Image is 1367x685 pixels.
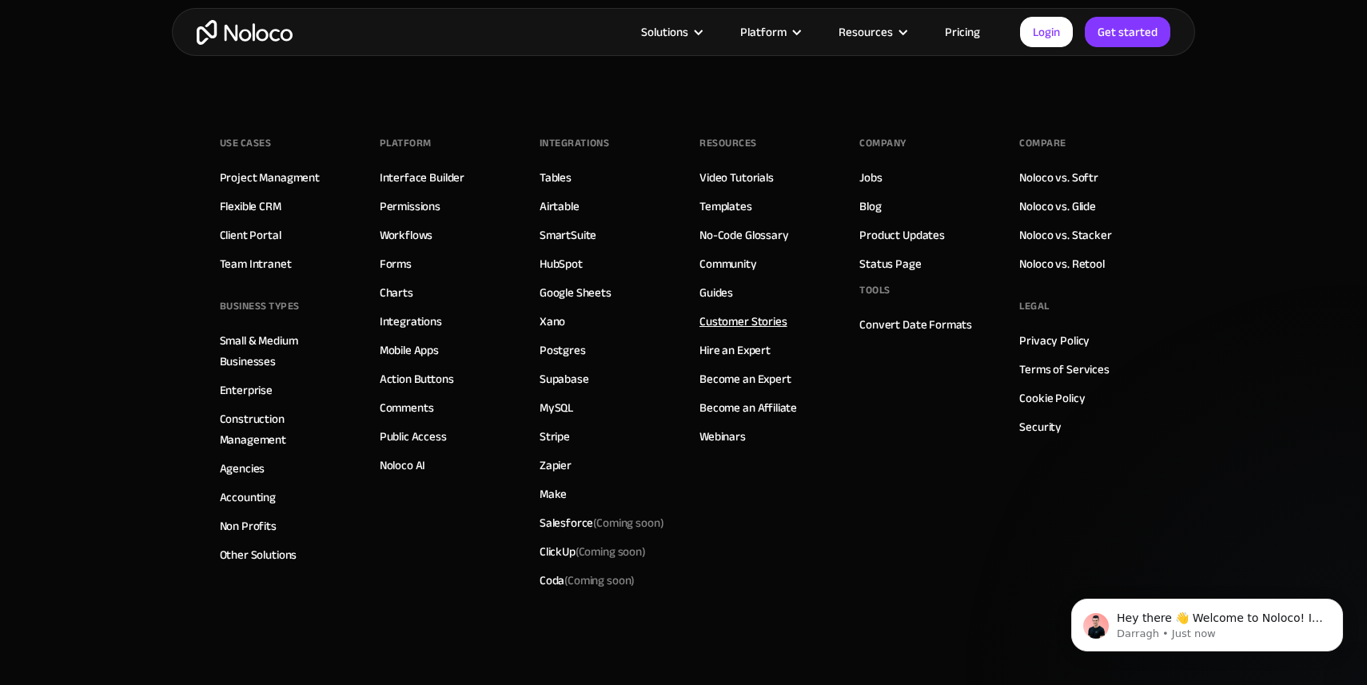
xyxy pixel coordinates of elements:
span: (Coming soon) [576,540,646,563]
a: Guides [699,282,733,303]
div: Solutions [641,22,688,42]
a: Forms [380,253,412,274]
div: Resources [819,22,925,42]
div: Resources [699,131,757,155]
a: Project Managment [220,167,320,188]
div: Company [859,131,907,155]
a: Hire an Expert [699,340,771,360]
span: (Coming soon) [593,512,664,534]
a: Noloco vs. Retool [1019,253,1104,274]
a: Become an Affiliate [699,397,797,418]
a: Stripe [540,426,570,447]
a: Interface Builder [380,167,464,188]
a: Postgres [540,340,586,360]
a: home [197,20,293,45]
div: Tools [859,278,891,302]
a: Team Intranet [220,253,292,274]
div: Solutions [621,22,720,42]
a: Terms of Services [1019,359,1109,380]
a: Other Solutions [220,544,297,565]
a: Noloco vs. Glide [1019,196,1096,217]
div: Platform [720,22,819,42]
a: Noloco vs. Softr [1019,167,1098,188]
a: Get started [1085,17,1170,47]
a: Jobs [859,167,882,188]
a: Video Tutorials [699,167,774,188]
a: Airtable [540,196,580,217]
a: Supabase [540,368,589,389]
a: Noloco AI [380,455,426,476]
a: Community [699,253,757,274]
a: Security [1019,416,1062,437]
a: Permissions [380,196,440,217]
a: HubSpot [540,253,583,274]
a: Noloco vs. Stacker [1019,225,1111,245]
a: Pricing [925,22,1000,42]
a: Become an Expert [699,368,791,389]
div: Platform [380,131,432,155]
a: SmartSuite [540,225,597,245]
a: Enterprise [220,380,273,400]
div: Compare [1019,131,1066,155]
a: Templates [699,196,752,217]
div: Coda [540,570,635,591]
a: Small & Medium Businesses [220,330,348,372]
div: Salesforce [540,512,664,533]
a: Mobile Apps [380,340,439,360]
div: BUSINESS TYPES [220,294,300,318]
a: Status Page [859,253,921,274]
a: Zapier [540,455,572,476]
a: Agencies [220,458,265,479]
a: Public Access [380,426,447,447]
a: Comments [380,397,434,418]
a: Accounting [220,487,277,508]
a: Construction Management [220,408,348,450]
div: ClickUp [540,541,646,562]
div: Platform [740,22,787,42]
a: Tables [540,167,572,188]
div: Resources [839,22,893,42]
a: Flexible CRM [220,196,281,217]
span: (Coming soon) [564,569,635,591]
a: Action Buttons [380,368,454,389]
a: MySQL [540,397,573,418]
div: Use Cases [220,131,272,155]
iframe: Intercom notifications message [1047,565,1367,677]
a: No-Code Glossary [699,225,789,245]
a: Product Updates [859,225,945,245]
a: Google Sheets [540,282,612,303]
a: Charts [380,282,413,303]
div: Legal [1019,294,1050,318]
a: Client Portal [220,225,281,245]
a: Webinars [699,426,746,447]
a: Make [540,484,567,504]
a: Workflows [380,225,433,245]
a: Blog [859,196,881,217]
a: Xano [540,311,565,332]
a: Customer Stories [699,311,787,332]
div: INTEGRATIONS [540,131,609,155]
a: Login [1020,17,1073,47]
a: Cookie Policy [1019,388,1085,408]
a: Privacy Policy [1019,330,1090,351]
a: Convert Date Formats [859,314,972,335]
a: Integrations [380,311,442,332]
a: Non Profits [220,516,277,536]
